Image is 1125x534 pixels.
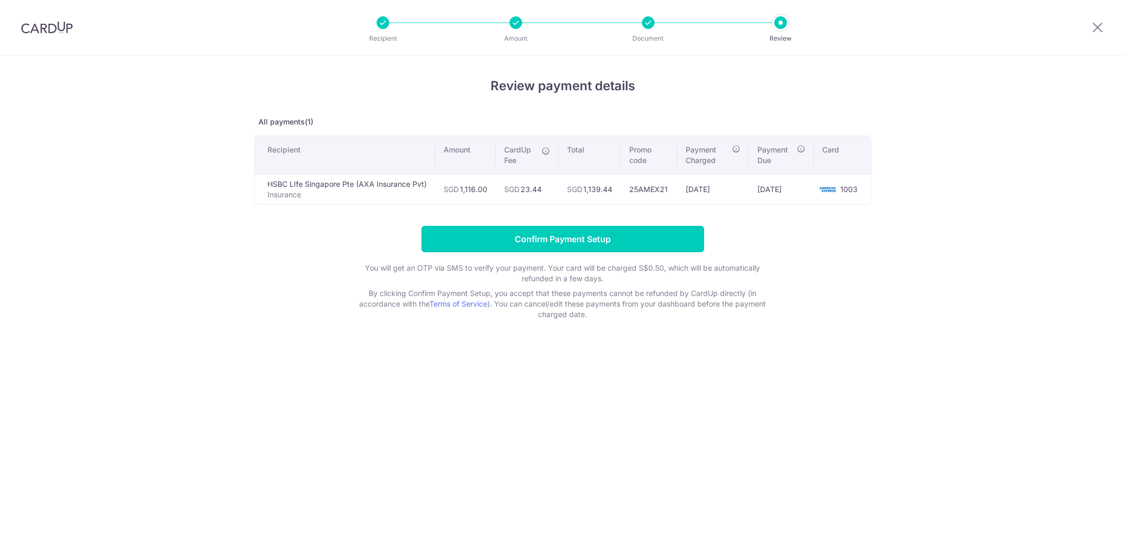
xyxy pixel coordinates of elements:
th: Total [559,136,621,174]
td: 1,139.44 [559,174,621,204]
th: Amount [435,136,496,174]
span: 1003 [840,185,858,194]
span: SGD [567,185,582,194]
p: Amount [477,33,555,44]
th: Card [814,136,870,174]
th: Promo code [621,136,677,174]
p: You will get an OTP via SMS to verify your payment. Your card will be charged S$0.50, which will ... [352,263,774,284]
span: Payment Due [757,145,794,166]
span: Payment Charged [686,145,729,166]
th: Recipient [255,136,435,174]
span: CardUp Fee [504,145,536,166]
p: Insurance [267,189,427,200]
h4: Review payment details [254,77,871,96]
td: 1,116.00 [435,174,496,204]
td: [DATE] [677,174,749,204]
a: Terms of Service [429,299,487,308]
p: By clicking Confirm Payment Setup, you accept that these payments cannot be refunded by CardUp di... [352,288,774,320]
p: All payments(1) [254,117,871,127]
td: 25AMEX21 [621,174,677,204]
td: [DATE] [749,174,814,204]
input: Confirm Payment Setup [421,226,704,252]
span: SGD [504,185,520,194]
p: Review [742,33,820,44]
p: Recipient [344,33,422,44]
td: HSBC LIfe Singapore Pte (AXA Insurance Pvt) [255,174,435,204]
p: Document [609,33,687,44]
iframe: Opens a widget where you can find more information [1057,502,1114,529]
img: CardUp [21,21,73,34]
td: 23.44 [496,174,559,204]
img: <span class="translation_missing" title="translation missing: en.account_steps.new_confirm_form.b... [817,183,838,196]
span: SGD [444,185,459,194]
